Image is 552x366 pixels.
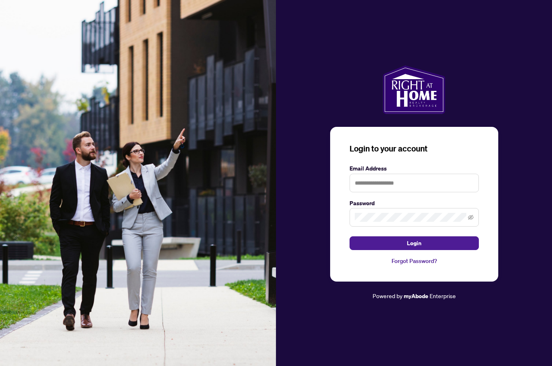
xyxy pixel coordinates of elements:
[350,199,479,208] label: Password
[407,237,421,250] span: Login
[383,65,445,114] img: ma-logo
[404,292,428,301] a: myAbode
[350,257,479,265] a: Forgot Password?
[350,164,479,173] label: Email Address
[350,236,479,250] button: Login
[350,143,479,154] h3: Login to your account
[468,215,474,220] span: eye-invisible
[373,292,402,299] span: Powered by
[430,292,456,299] span: Enterprise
